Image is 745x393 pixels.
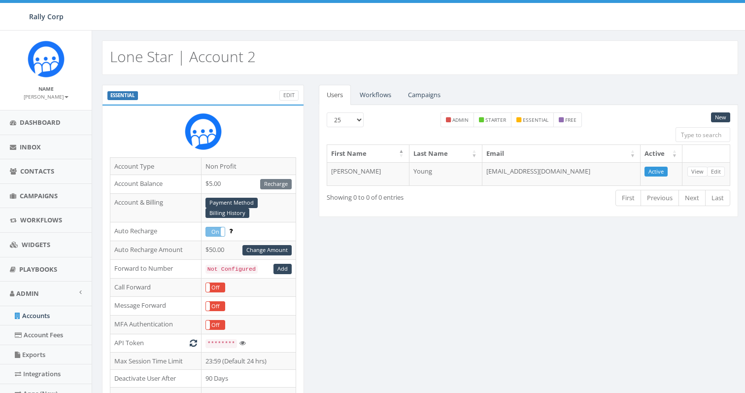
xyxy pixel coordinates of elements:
[400,85,448,105] a: Campaigns
[206,302,225,311] label: Off
[273,264,292,274] a: Add
[19,265,57,274] span: Playbooks
[110,316,202,334] td: MFA Authentication
[110,175,202,194] td: Account Balance
[110,297,202,316] td: Message Forward
[107,91,138,100] label: ESSENTIAL
[206,283,225,292] label: Off
[110,48,256,65] h2: Lone Star | Account 2
[206,227,225,237] label: On
[644,167,668,177] a: Active
[279,90,299,101] a: Edit
[327,162,409,186] td: [PERSON_NAME]
[110,222,202,241] td: Auto Recharge
[641,145,682,162] th: Active: activate to sort column ascending
[206,321,225,330] label: Off
[110,259,202,278] td: Forward to Number
[20,143,41,151] span: Inbox
[110,334,202,353] td: API Token
[352,85,399,105] a: Workflows
[110,352,202,370] td: Max Session Time Limit
[110,370,202,388] td: Deactivate User After
[319,85,351,105] a: Users
[707,167,725,177] a: Edit
[24,92,68,101] a: [PERSON_NAME]
[24,93,68,100] small: [PERSON_NAME]
[205,265,258,274] code: Not Configured
[205,320,225,330] div: OnOff
[205,198,258,208] a: Payment Method
[242,245,292,255] a: Change Amount
[29,12,64,21] span: Rally Corp
[201,370,296,388] td: 90 Days
[20,191,58,200] span: Campaigns
[687,167,708,177] a: View
[201,352,296,370] td: 23:59 (Default 24 hrs)
[22,240,50,249] span: Widgets
[615,190,641,206] a: First
[20,215,62,224] span: Workflows
[641,190,679,206] a: Previous
[452,116,469,123] small: admin
[327,189,486,202] div: Showing 0 to 0 of 0 entries
[110,278,202,297] td: Call Forward
[201,241,296,260] td: $50.00
[229,226,233,235] span: Enable to prevent campaign failure.
[676,127,730,142] input: Type to search
[711,112,730,123] a: New
[110,241,202,260] td: Auto Recharge Amount
[20,167,54,176] span: Contacts
[201,157,296,175] td: Non Profit
[205,301,225,312] div: OnOff
[28,40,65,77] img: Icon_1.png
[205,208,249,218] a: Billing History
[190,340,197,346] i: Generate New Token
[38,85,54,92] small: Name
[678,190,706,206] a: Next
[409,145,482,162] th: Last Name: activate to sort column ascending
[482,145,641,162] th: Email: activate to sort column ascending
[110,193,202,222] td: Account & Billing
[20,118,61,127] span: Dashboard
[523,116,548,123] small: essential
[327,145,409,162] th: First Name: activate to sort column descending
[409,162,482,186] td: Young
[565,116,576,123] small: free
[482,162,641,186] td: [EMAIL_ADDRESS][DOMAIN_NAME]
[205,283,225,293] div: OnOff
[705,190,730,206] a: Last
[185,113,222,150] img: Rally_Corp_Icon_1.png
[16,289,39,298] span: Admin
[485,116,506,123] small: starter
[201,175,296,194] td: $5.00
[110,157,202,175] td: Account Type
[205,227,225,237] div: OnOff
